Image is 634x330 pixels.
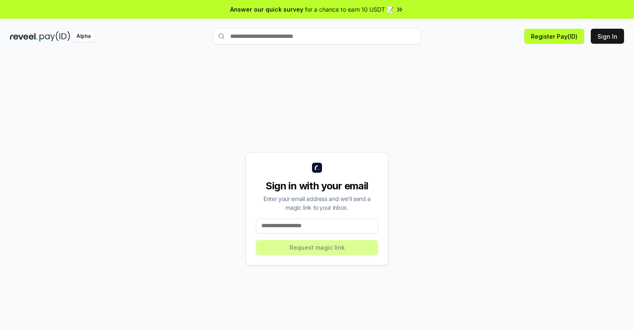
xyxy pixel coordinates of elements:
div: Enter your email address and we’ll send a magic link to your inbox. [256,194,378,212]
img: logo_small [312,163,322,173]
button: Register Pay(ID) [524,29,584,44]
span: for a chance to earn 10 USDT 📝 [305,5,394,14]
div: Sign in with your email [256,179,378,193]
button: Sign In [591,29,624,44]
img: pay_id [39,31,70,42]
span: Answer our quick survey [230,5,303,14]
img: reveel_dark [10,31,38,42]
div: Alpha [72,31,95,42]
